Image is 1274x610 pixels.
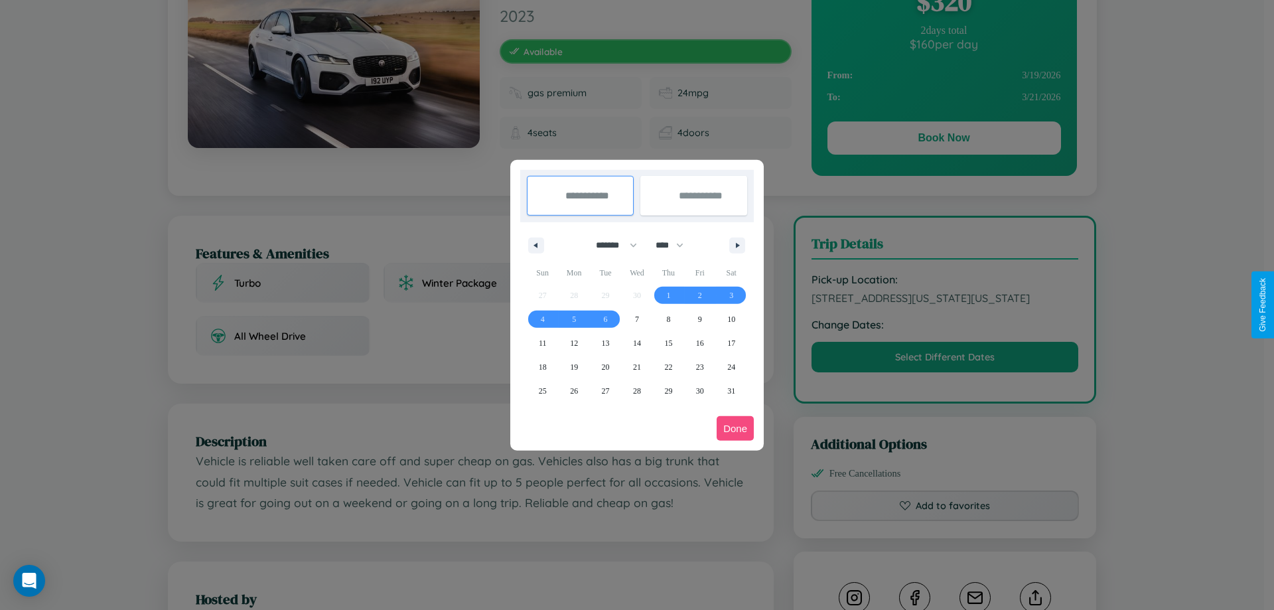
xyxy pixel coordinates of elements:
[602,331,610,355] span: 13
[696,331,704,355] span: 16
[590,262,621,283] span: Tue
[684,355,715,379] button: 23
[590,379,621,403] button: 27
[13,565,45,597] div: Open Intercom Messenger
[633,355,641,379] span: 21
[727,355,735,379] span: 24
[558,355,589,379] button: 19
[572,307,576,331] span: 5
[653,307,684,331] button: 8
[666,283,670,307] span: 1
[602,379,610,403] span: 27
[729,283,733,307] span: 3
[653,379,684,403] button: 29
[653,355,684,379] button: 22
[716,331,747,355] button: 17
[539,379,547,403] span: 25
[570,331,578,355] span: 12
[621,379,652,403] button: 28
[621,331,652,355] button: 14
[621,262,652,283] span: Wed
[558,331,589,355] button: 12
[653,331,684,355] button: 15
[590,307,621,331] button: 6
[1258,278,1267,332] div: Give Feedback
[716,283,747,307] button: 3
[727,307,735,331] span: 10
[666,307,670,331] span: 8
[727,331,735,355] span: 17
[621,307,652,331] button: 7
[635,307,639,331] span: 7
[716,307,747,331] button: 10
[590,355,621,379] button: 20
[633,379,641,403] span: 28
[716,379,747,403] button: 31
[590,331,621,355] button: 13
[684,307,715,331] button: 9
[696,355,704,379] span: 23
[684,262,715,283] span: Fri
[684,331,715,355] button: 16
[558,379,589,403] button: 26
[604,307,608,331] span: 6
[727,379,735,403] span: 31
[698,307,702,331] span: 9
[633,331,641,355] span: 14
[716,262,747,283] span: Sat
[558,262,589,283] span: Mon
[558,307,589,331] button: 5
[527,331,558,355] button: 11
[696,379,704,403] span: 30
[527,262,558,283] span: Sun
[653,283,684,307] button: 1
[570,355,578,379] span: 19
[684,283,715,307] button: 2
[541,307,545,331] span: 4
[527,379,558,403] button: 25
[664,331,672,355] span: 15
[664,355,672,379] span: 22
[684,379,715,403] button: 30
[664,379,672,403] span: 29
[539,331,547,355] span: 11
[527,355,558,379] button: 18
[698,283,702,307] span: 2
[602,355,610,379] span: 20
[653,262,684,283] span: Thu
[527,307,558,331] button: 4
[539,355,547,379] span: 18
[717,416,754,441] button: Done
[716,355,747,379] button: 24
[621,355,652,379] button: 21
[570,379,578,403] span: 26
